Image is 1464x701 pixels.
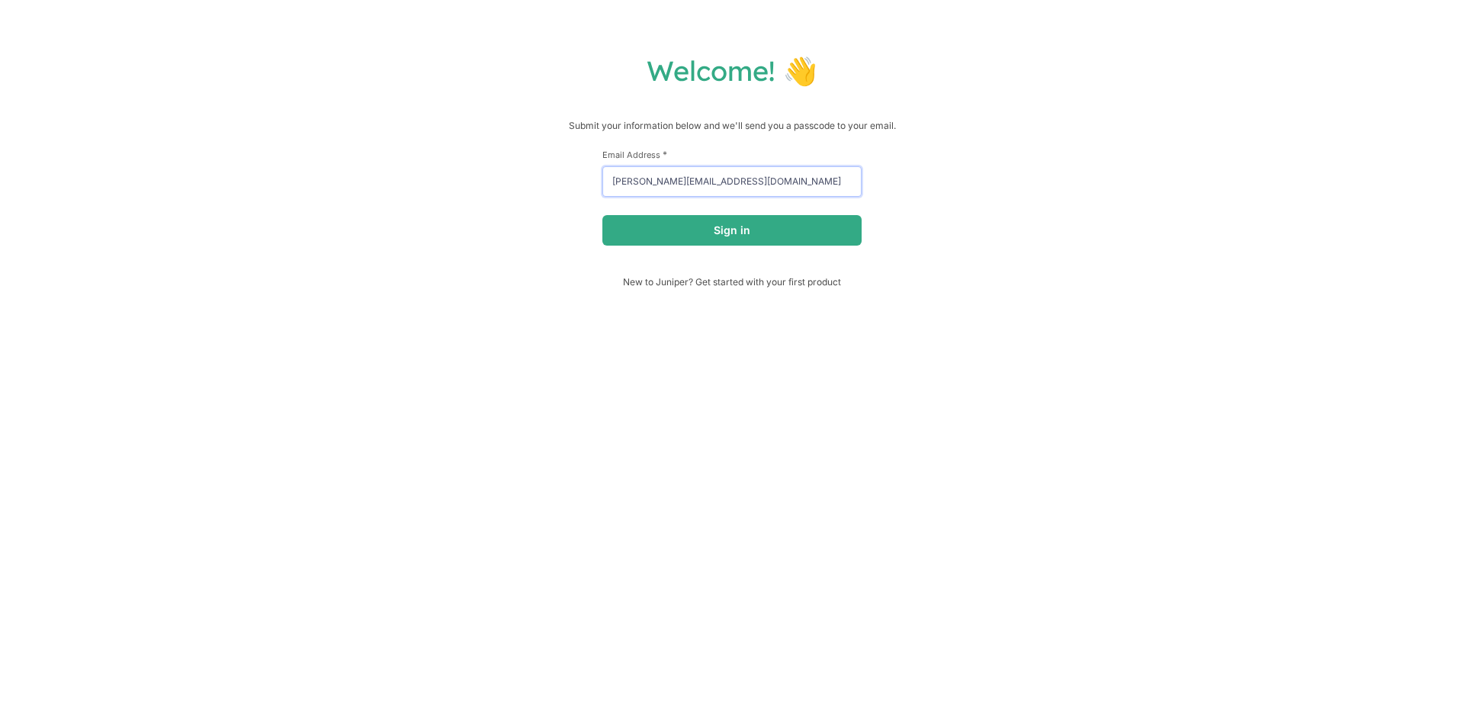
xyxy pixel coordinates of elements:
[602,149,862,160] label: Email Address
[15,53,1449,88] h1: Welcome! 👋
[15,118,1449,133] p: Submit your information below and we'll send you a passcode to your email.
[602,215,862,246] button: Sign in
[602,276,862,288] span: New to Juniper? Get started with your first product
[663,149,667,160] span: This field is required.
[602,166,862,197] input: email@example.com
